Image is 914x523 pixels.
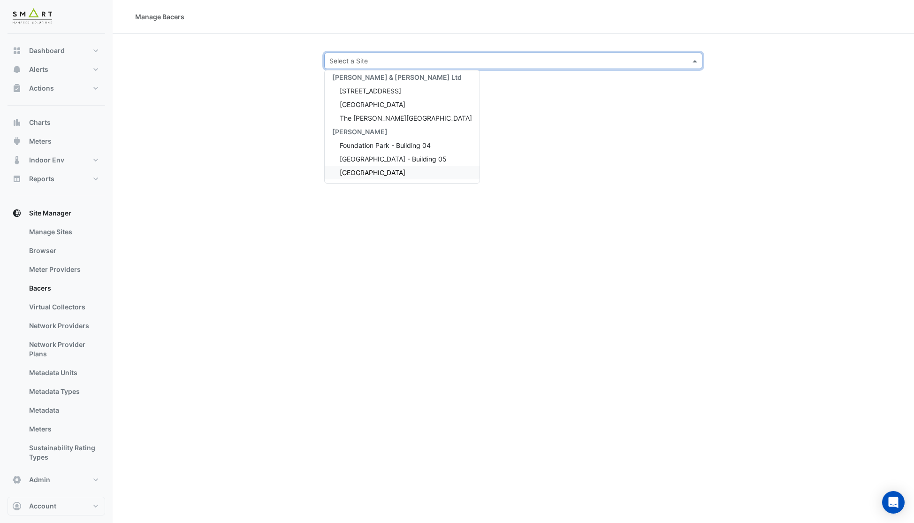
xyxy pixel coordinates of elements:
[29,174,54,184] span: Reports
[22,420,105,438] a: Meters
[29,137,52,146] span: Meters
[8,470,105,489] button: Admin
[12,84,22,93] app-icon: Actions
[8,60,105,79] button: Alerts
[12,65,22,74] app-icon: Alerts
[22,279,105,298] a: Bacers
[22,401,105,420] a: Metadata
[22,223,105,241] a: Manage Sites
[22,335,105,363] a: Network Provider Plans
[340,100,405,108] span: [GEOGRAPHIC_DATA]
[29,155,64,165] span: Indoor Env
[22,241,105,260] a: Browser
[12,118,22,127] app-icon: Charts
[340,169,405,177] span: [GEOGRAPHIC_DATA]
[8,204,105,223] button: Site Manager
[340,141,431,149] span: Foundation Park - Building 04
[12,137,22,146] app-icon: Meters
[22,382,105,401] a: Metadata Types
[22,260,105,279] a: Meter Providers
[22,316,105,335] a: Network Providers
[8,223,105,470] div: Site Manager
[11,8,53,26] img: Company Logo
[8,169,105,188] button: Reports
[29,46,65,55] span: Dashboard
[8,79,105,98] button: Actions
[12,155,22,165] app-icon: Indoor Env
[29,208,71,218] span: Site Manager
[22,363,105,382] a: Metadata Units
[22,438,105,467] a: Sustainability Rating Types
[29,501,56,511] span: Account
[8,497,105,515] button: Account
[29,475,50,485] span: Admin
[324,70,480,184] ng-dropdown-panel: Options list
[12,46,22,55] app-icon: Dashboard
[12,208,22,218] app-icon: Site Manager
[8,132,105,151] button: Meters
[8,113,105,132] button: Charts
[8,41,105,60] button: Dashboard
[29,118,51,127] span: Charts
[12,475,22,485] app-icon: Admin
[332,128,388,136] span: [PERSON_NAME]
[340,155,447,163] span: [GEOGRAPHIC_DATA] - Building 05
[8,151,105,169] button: Indoor Env
[29,84,54,93] span: Actions
[882,491,905,514] div: Open Intercom Messenger
[12,174,22,184] app-icon: Reports
[340,87,401,95] span: [STREET_ADDRESS]
[332,73,462,81] span: [PERSON_NAME] & [PERSON_NAME] Ltd
[22,298,105,316] a: Virtual Collectors
[29,65,48,74] span: Alerts
[135,12,184,22] div: Manage Bacers
[340,114,472,122] span: The [PERSON_NAME][GEOGRAPHIC_DATA]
